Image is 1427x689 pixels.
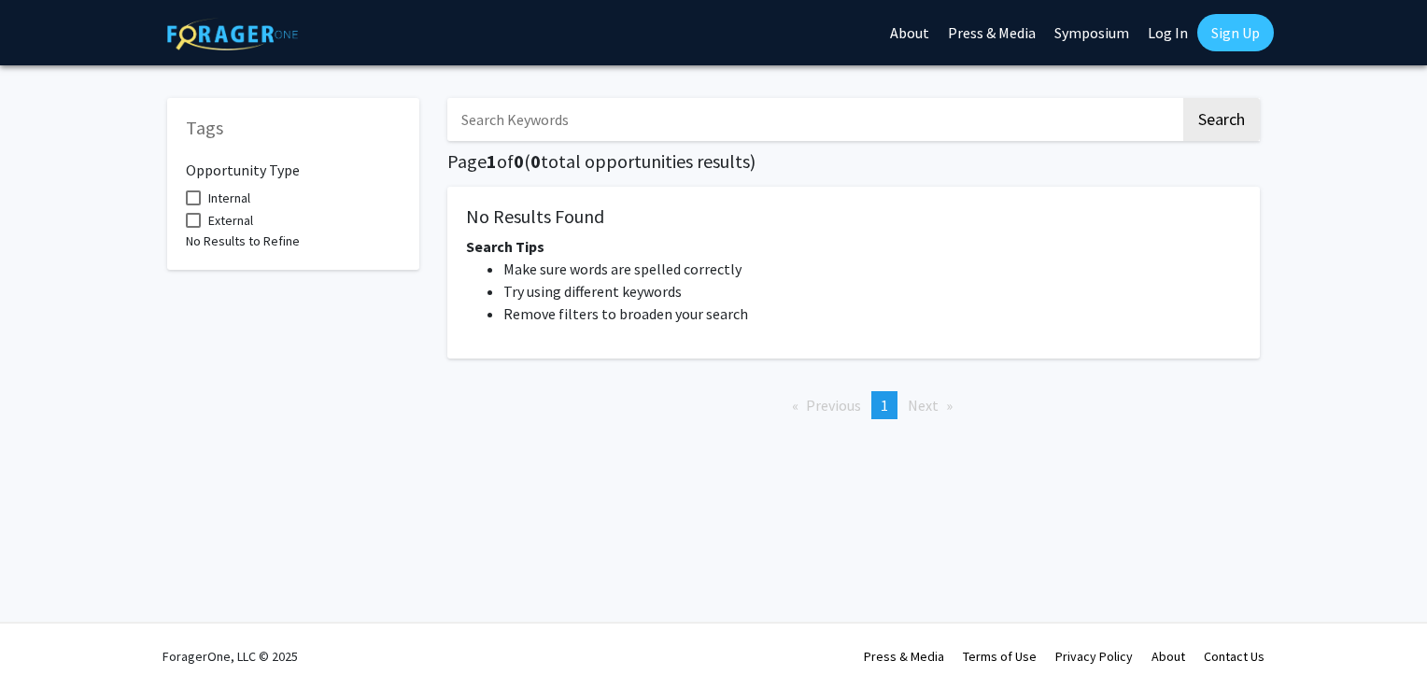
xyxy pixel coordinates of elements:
span: Internal [208,187,250,209]
h5: Tags [186,117,401,139]
span: Previous [806,396,861,415]
span: 1 [487,149,497,173]
li: Make sure words are spelled correctly [503,258,1241,280]
img: ForagerOne Logo [167,18,298,50]
span: No Results to Refine [186,232,300,249]
h5: No Results Found [466,205,1241,228]
li: Try using different keywords [503,280,1241,302]
span: 1 [881,396,888,415]
li: Remove filters to broaden your search [503,302,1241,325]
a: Contact Us [1204,648,1265,665]
a: Privacy Policy [1055,648,1133,665]
a: About [1151,648,1185,665]
span: 0 [530,149,541,173]
h6: Opportunity Type [186,147,401,179]
span: 0 [514,149,524,173]
h5: Page of ( total opportunities results) [447,150,1260,173]
a: Press & Media [864,648,944,665]
ul: Pagination [447,391,1260,419]
iframe: Chat [1348,605,1413,675]
a: Terms of Use [963,648,1037,665]
a: Sign Up [1197,14,1274,51]
div: ForagerOne, LLC © 2025 [162,624,298,689]
span: External [208,209,253,232]
span: Search Tips [466,237,544,256]
button: Search [1183,98,1260,141]
input: Search Keywords [447,98,1180,141]
span: Next [908,396,939,415]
